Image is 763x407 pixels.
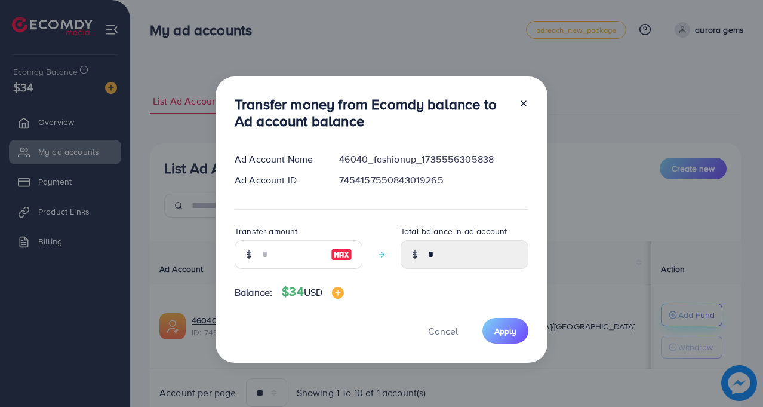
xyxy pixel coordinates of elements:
h3: Transfer money from Ecomdy balance to Ad account balance [235,96,509,130]
label: Total balance in ad account [401,225,507,237]
span: Cancel [428,325,458,338]
img: image [332,287,344,299]
div: Ad Account Name [225,152,330,166]
button: Cancel [413,318,473,344]
h4: $34 [282,284,344,299]
span: Balance: [235,286,272,299]
button: Apply [482,318,528,344]
img: image [331,247,352,262]
span: Apply [494,325,516,337]
span: USD [304,286,322,299]
div: Ad Account ID [225,173,330,187]
label: Transfer amount [235,225,297,237]
div: 7454157550843019265 [330,173,538,187]
div: 46040_fashionup_1735556305838 [330,152,538,166]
